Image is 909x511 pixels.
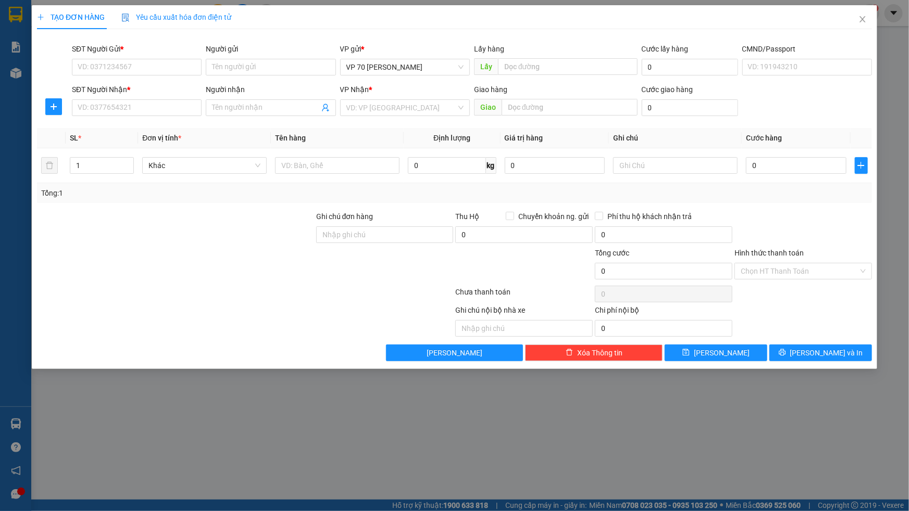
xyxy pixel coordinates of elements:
span: plus [46,103,61,111]
img: icon [121,14,130,22]
input: Dọc đường [502,99,638,116]
span: [DATE] [70,26,86,33]
label: Ghi chú đơn hàng [316,212,373,221]
span: delete [566,349,573,357]
input: Nhập ghi chú [455,320,593,337]
span: [PERSON_NAME] và In [790,347,863,359]
label: Cước giao hàng [642,85,693,94]
div: SĐT Người Nhận [72,84,202,95]
span: Định lượng [433,134,470,142]
span: Chuyển khoản ng. gửi [514,211,593,222]
span: Giao [474,99,502,116]
div: Người gửi [206,43,335,55]
span: Tổng cước [595,249,629,257]
span: VPNH1510250011 [9,34,148,54]
span: Yêu cầu xuất hóa đơn điện tử [121,13,231,21]
input: 0 [505,157,605,174]
button: printer[PERSON_NAME] và In [769,344,872,361]
span: user-add [321,104,330,112]
div: CMND/Passport [742,43,872,55]
span: [PERSON_NAME] [694,347,750,359]
div: Chưa thanh toán [455,286,594,304]
input: Dọc đường [498,58,638,75]
span: SL [70,134,78,142]
th: Ghi chú [609,128,742,148]
input: Cước giao hàng [642,99,738,116]
span: kg [486,157,496,174]
button: deleteXóa Thông tin [525,344,663,361]
div: Ghi chú nội bộ nhà xe [455,304,593,320]
span: Giá trị hàng [505,134,543,142]
button: plus [45,98,62,115]
span: VP Nhận [340,85,369,94]
span: Giao hàng [474,85,507,94]
span: Lấy hàng [474,45,504,53]
span: TẠO ĐƠN HÀNG [37,13,105,21]
span: printer [779,349,786,357]
span: Xóa Thông tin [577,347,622,359]
label: Cước lấy hàng [642,45,689,53]
div: SĐT Người Gửi [72,43,202,55]
button: plus [855,157,868,174]
span: Cước hàng [746,134,782,142]
button: save[PERSON_NAME] [665,344,767,361]
span: close [858,15,867,23]
input: Ghi chú đơn hàng [316,226,454,243]
button: [PERSON_NAME] [386,344,524,361]
input: Cước lấy hàng [642,59,738,75]
span: Lấy [474,58,498,75]
span: Thu Hộ [455,212,479,221]
span: plus [37,14,44,21]
span: Phí thu hộ khách nhận trả [603,211,696,222]
div: Người nhận [206,84,335,95]
input: VD: Bàn, Ghế [275,157,400,174]
span: save [682,349,690,357]
div: Tổng: 1 [41,187,351,199]
span: Khác [148,158,260,173]
div: Chi phí nội bộ [595,304,732,320]
span: [PERSON_NAME] [15,5,142,24]
div: VP gửi [340,43,470,55]
span: Đơn vị tính [142,134,181,142]
span: plus [855,161,867,170]
label: Hình thức thanh toán [734,249,804,257]
button: Close [848,5,877,34]
span: VP 70 Nguyễn Hoàng [346,59,464,75]
span: Tên hàng [275,134,306,142]
span: [PERSON_NAME] [427,347,482,359]
input: Ghi Chú [613,157,738,174]
button: delete [41,157,58,174]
